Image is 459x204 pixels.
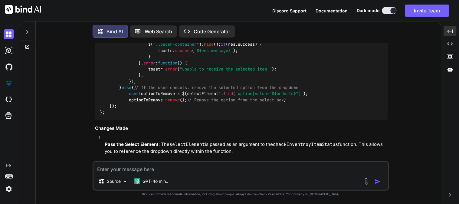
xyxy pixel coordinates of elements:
[4,29,14,39] img: darkChat
[5,5,41,14] img: Bind AI
[123,179,128,184] img: Pick Models
[122,85,131,90] span: else
[153,42,199,47] span: ".loader-container"
[375,179,381,185] img: icon
[107,28,123,35] p: Bind AI
[405,5,449,17] button: Invite Team
[143,60,156,66] span: error
[357,8,380,14] span: Dark mode
[273,141,338,147] code: checkInventroyItemStatus
[105,141,388,155] p: : The is passed as an argument to the function. This allows you to reference the dropdown directl...
[223,91,233,97] span: find
[158,60,177,66] span: function
[134,85,298,90] span: // If the user cancels, remove the selected option from the dropdown
[197,48,231,53] span: ${res.message}
[272,8,307,13] span: Discord Support
[143,178,168,184] p: GPT-4o min..
[204,42,214,47] span: hide
[105,141,159,147] strong: Pass the Select Element
[187,97,284,103] span: // Remove the option from the select box
[95,125,388,132] h3: Changes Made
[194,28,230,35] p: Code Generator
[169,141,205,147] code: selectElement
[4,45,14,56] img: darkAi-studio
[238,42,255,47] span: success
[180,66,272,72] span: "unable to receive the selected item."
[165,97,180,103] span: remove
[272,8,307,14] button: Discord Support
[4,78,14,88] img: premium
[4,94,14,105] img: cloudideIcon
[272,91,296,97] span: ${orderId}
[129,91,141,97] span: const
[316,8,348,14] button: Documentation
[93,192,389,196] p: Bind can provide inaccurate information, including about people. Always double-check its answers....
[194,48,233,53] span: ` `
[165,66,177,72] span: error
[363,178,370,185] img: attachment
[4,184,14,194] img: settings
[316,8,348,13] span: Documentation
[235,91,303,97] span: `option[value=" "]`
[175,48,192,53] span: success
[4,62,14,72] img: githubDark
[107,178,121,184] p: Source
[221,42,226,47] span: if
[134,178,140,184] img: GPT-4o mini
[145,28,172,35] p: Web Search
